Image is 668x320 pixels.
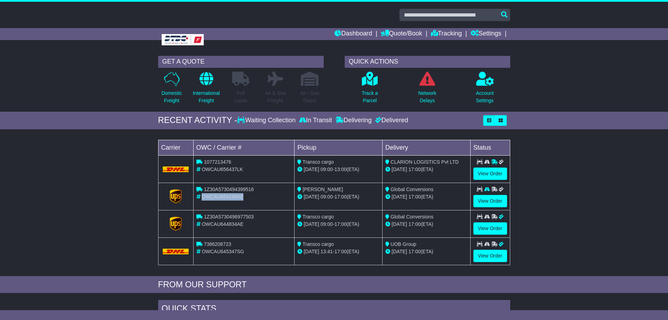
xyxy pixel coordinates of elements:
div: GET A QUOTE [158,56,324,68]
div: Quick Stats [158,300,510,319]
div: Waiting Collection [237,117,297,124]
span: [DATE] [304,249,319,254]
td: Status [470,140,510,155]
span: [DATE] [304,221,319,227]
span: [DATE] [304,194,319,200]
span: Global Conversions [391,187,433,192]
td: Pickup [295,140,383,155]
span: 13:00 [335,166,347,172]
div: (ETA) [385,193,467,201]
span: OWCAU644834AE [202,221,243,227]
div: QUICK ACTIONS [345,56,510,68]
div: (ETA) [385,166,467,173]
img: GetCarrierServiceLogo [170,217,182,231]
a: Settings [471,28,501,40]
span: Transco cargo [303,214,334,220]
img: GetCarrierServiceLogo [170,189,182,203]
a: AccountSettings [475,71,494,108]
span: 17:00 [335,249,347,254]
div: - (ETA) [297,193,379,201]
span: 13:41 [320,249,333,254]
p: Full Loads [232,90,250,104]
span: 7386208723 [204,241,231,247]
img: DHL.png [163,249,189,254]
span: 17:00 [335,194,347,200]
p: Air / Sea Depot [301,90,319,104]
span: Global Conversions [391,214,433,220]
div: Delivering [334,117,373,124]
span: Transco cargo [303,241,334,247]
div: - (ETA) [297,221,379,228]
a: InternationalFreight [193,71,220,108]
span: 09:00 [320,194,333,200]
span: 17:00 [409,249,421,254]
p: Track a Parcel [362,90,378,104]
div: Delivered [373,117,408,124]
p: Air & Sea Freight [265,90,286,104]
span: [DATE] [392,249,407,254]
a: Track aParcel [361,71,378,108]
span: [PERSON_NAME] [303,187,343,192]
span: OWCAU645347SG [202,249,244,254]
a: Dashboard [335,28,372,40]
span: OWCAU656437LK [202,166,243,172]
td: OWC / Carrier # [193,140,295,155]
span: UOB Group [391,241,416,247]
div: - (ETA) [297,248,379,255]
div: RECENT ACTIVITY - [158,115,237,125]
td: Delivery [382,140,470,155]
span: 09:00 [320,221,333,227]
span: 17:00 [409,166,421,172]
a: DomesticFreight [161,71,182,108]
span: CLARION LOGISTICS Pvt LTD [391,159,459,165]
a: Tracking [431,28,462,40]
span: [DATE] [392,194,407,200]
p: International Freight [193,90,220,104]
div: - (ETA) [297,166,379,173]
span: [DATE] [304,166,319,172]
span: 17:00 [409,194,421,200]
span: Transco cargo [303,159,334,165]
a: View Order [473,250,507,262]
div: FROM OUR SUPPORT [158,280,510,290]
a: View Order [473,168,507,180]
a: NetworkDelays [418,71,437,108]
span: [DATE] [392,166,407,172]
span: 1Z30A5730494399516 [204,187,254,192]
a: View Order [473,195,507,207]
div: In Transit [297,117,334,124]
a: View Order [473,222,507,235]
span: [DATE] [392,221,407,227]
span: 09:00 [320,166,333,172]
span: 1077213476 [204,159,231,165]
span: 17:00 [409,221,421,227]
div: (ETA) [385,221,467,228]
p: Domestic Freight [161,90,182,104]
span: OWCAU654199AE [202,194,243,200]
p: Network Delays [418,90,436,104]
span: 1Z30A5730496977503 [204,214,254,220]
p: Account Settings [476,90,494,104]
a: Quote/Book [381,28,422,40]
img: DHL.png [163,166,189,172]
span: 17:00 [335,221,347,227]
td: Carrier [158,140,193,155]
div: (ETA) [385,248,467,255]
